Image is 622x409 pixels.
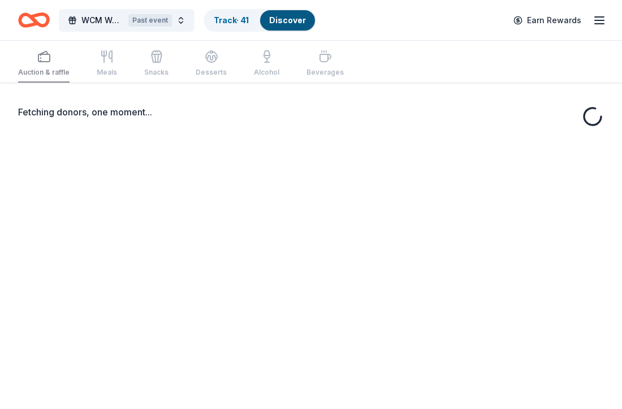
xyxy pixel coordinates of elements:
[81,14,124,27] span: WCM Weekly Free Community Bingo [GEOGRAPHIC_DATA] [US_STATE]
[214,15,249,25] a: Track· 41
[18,105,604,119] div: Fetching donors, one moment...
[18,7,50,33] a: Home
[128,14,172,27] div: Past event
[204,9,316,32] button: Track· 41Discover
[59,9,195,32] button: WCM Weekly Free Community Bingo [GEOGRAPHIC_DATA] [US_STATE]Past event
[507,10,588,31] a: Earn Rewards
[269,15,306,25] a: Discover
